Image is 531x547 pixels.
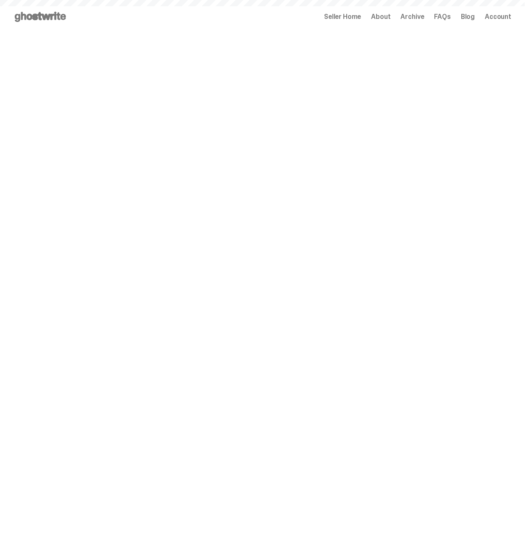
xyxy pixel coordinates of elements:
a: Blog [461,13,475,20]
a: FAQs [434,13,450,20]
a: Archive [400,13,424,20]
a: Account [485,13,511,20]
a: About [371,13,390,20]
a: Seller Home [324,13,361,20]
